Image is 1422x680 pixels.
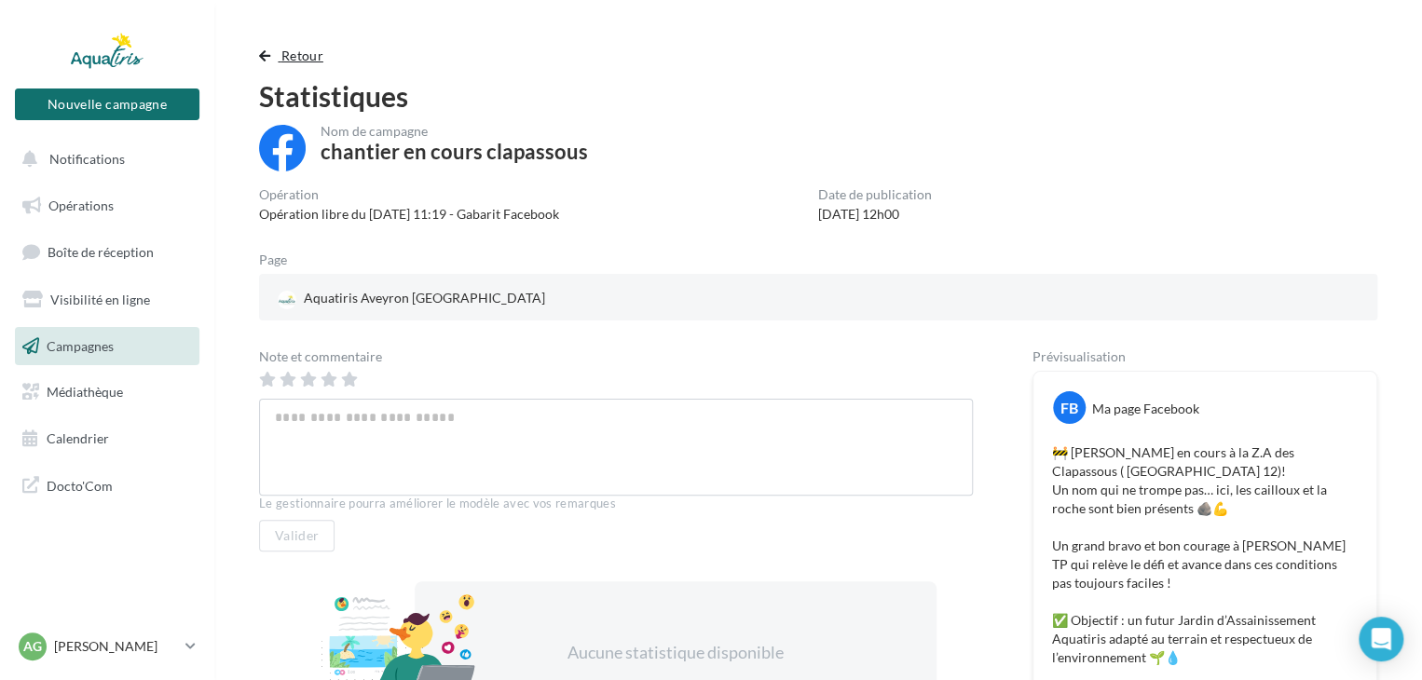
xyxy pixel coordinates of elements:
[1032,350,1377,363] div: Prévisualisation
[50,292,150,307] span: Visibilité en ligne
[48,197,114,213] span: Opérations
[259,350,973,363] div: Note et commentaire
[274,285,636,313] a: Aquatiris Aveyron [GEOGRAPHIC_DATA]
[259,253,302,266] div: Page
[259,496,973,512] div: Le gestionnaire pourra améliorer le modèle avec vos remarques
[11,419,203,458] a: Calendrier
[48,244,154,260] span: Boîte de réception
[11,140,196,179] button: Notifications
[259,520,335,551] button: Valider
[11,327,203,366] a: Campagnes
[1359,617,1403,661] div: Open Intercom Messenger
[47,337,114,353] span: Campagnes
[11,280,203,320] a: Visibilité en ligne
[23,637,42,656] span: AG
[11,186,203,225] a: Opérations
[49,151,125,167] span: Notifications
[47,384,123,400] span: Médiathèque
[54,637,178,656] p: [PERSON_NAME]
[47,430,109,446] span: Calendrier
[11,373,203,412] a: Médiathèque
[259,45,331,67] button: Retour
[818,205,932,224] div: [DATE] 12h00
[11,232,203,272] a: Boîte de réception
[274,285,549,313] div: Aquatiris Aveyron [GEOGRAPHIC_DATA]
[1053,391,1086,424] div: FB
[47,473,113,497] span: Docto'Com
[321,125,588,138] div: Nom de campagne
[259,188,559,201] div: Opération
[15,629,199,664] a: AG [PERSON_NAME]
[15,88,199,120] button: Nouvelle campagne
[11,466,203,505] a: Docto'Com
[321,142,588,162] div: chantier en cours clapassous
[281,48,323,63] span: Retour
[818,188,932,201] div: Date de publication
[1092,400,1199,418] div: Ma page Facebook
[259,205,559,224] div: Opération libre du [DATE] 11:19 - Gabarit Facebook
[259,82,1377,110] div: Statistiques
[474,641,877,665] div: Aucune statistique disponible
